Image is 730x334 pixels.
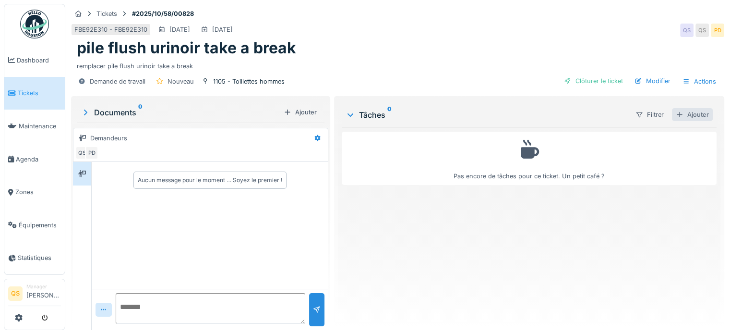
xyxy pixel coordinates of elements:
[90,134,127,143] div: Demandeurs
[74,25,147,34] div: FBE92E310 - FBE92E310
[16,155,61,164] span: Agenda
[4,77,65,110] a: Tickets
[77,58,718,71] div: remplacer pile flush urinoir take a break
[387,109,392,121] sup: 0
[4,110,65,143] a: Maintenance
[212,25,233,34] div: [DATE]
[8,283,61,306] a: QS Manager[PERSON_NAME]
[280,106,321,119] div: Ajouter
[168,77,194,86] div: Nouveau
[90,77,145,86] div: Demande de travail
[138,176,282,185] div: Aucun message pour le moment … Soyez le premier !
[346,109,627,121] div: Tâches
[8,286,23,301] li: QS
[85,146,98,160] div: PD
[77,39,296,57] h1: pile flush urinoir take a break
[678,74,720,88] div: Actions
[4,44,65,77] a: Dashboard
[672,108,713,121] div: Ajouter
[711,24,724,37] div: PD
[138,107,143,118] sup: 0
[128,9,198,18] strong: #2025/10/58/00828
[213,77,285,86] div: 1105 - Toillettes hommes
[4,143,65,176] a: Agenda
[4,175,65,209] a: Zones
[695,24,709,37] div: QS
[18,253,61,262] span: Statistiques
[96,9,117,18] div: Tickets
[560,74,627,87] div: Clôturer le ticket
[18,88,61,98] span: Tickets
[4,209,65,242] a: Équipements
[19,221,61,230] span: Équipements
[4,242,65,275] a: Statistiques
[15,187,61,197] span: Zones
[75,146,89,160] div: QS
[19,122,61,131] span: Maintenance
[26,283,61,304] li: [PERSON_NAME]
[631,74,674,87] div: Modifier
[81,107,280,118] div: Documents
[348,136,710,181] div: Pas encore de tâches pour ce ticket. Un petit café ?
[20,10,49,38] img: Badge_color-CXgf-gQk.svg
[631,108,668,122] div: Filtrer
[17,56,61,65] span: Dashboard
[169,25,190,34] div: [DATE]
[26,283,61,290] div: Manager
[680,24,694,37] div: QS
